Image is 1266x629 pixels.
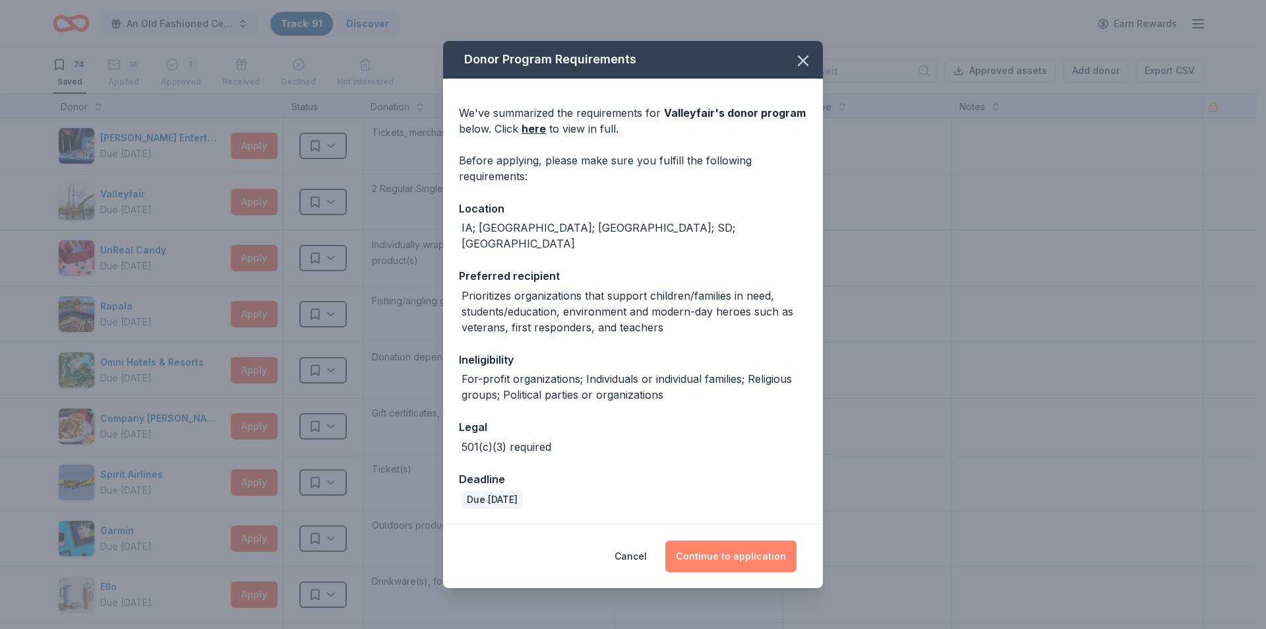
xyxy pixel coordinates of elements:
[462,288,807,335] div: Prioritizes organizations that support children/families in need, students/education, environment...
[462,371,807,403] div: For-profit organizations; Individuals or individual families; Religious groups; Political parties...
[522,121,546,137] a: here
[459,200,807,217] div: Location
[665,541,797,572] button: Continue to application
[664,106,806,119] span: Valleyfair 's donor program
[459,351,807,368] div: Ineligibility
[459,418,807,436] div: Legal
[615,541,647,572] button: Cancel
[459,152,807,184] div: Before applying, please make sure you fulfill the following requirements:
[443,41,823,79] div: Donor Program Requirements
[462,490,523,509] div: Due [DATE]
[459,105,807,137] div: We've summarized the requirements for below. Click to view in full.
[462,220,807,251] div: IA; [GEOGRAPHIC_DATA]; [GEOGRAPHIC_DATA]; SD; [GEOGRAPHIC_DATA]
[462,439,551,455] div: 501(c)(3) required
[459,471,807,488] div: Deadline
[459,267,807,284] div: Preferred recipient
